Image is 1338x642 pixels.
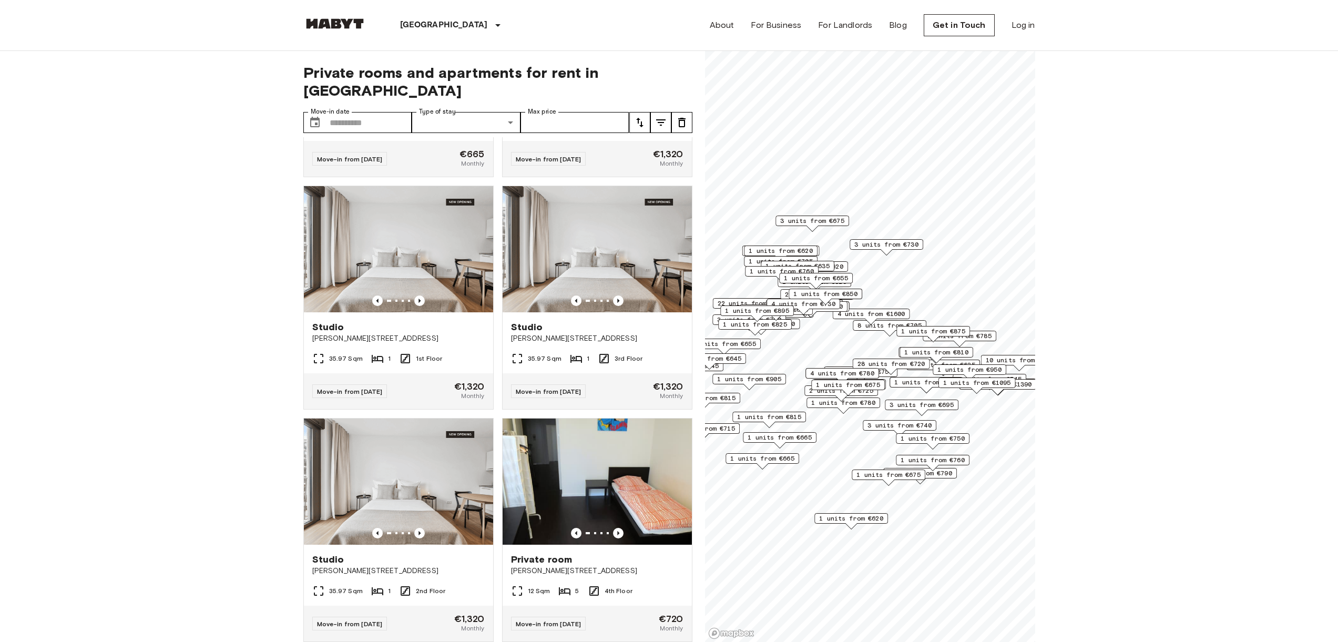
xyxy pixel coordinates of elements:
span: Move-in from [DATE] [516,620,581,628]
a: Get in Touch [924,14,995,36]
a: Log in [1012,19,1035,32]
label: Move-in date [311,107,350,116]
div: Map marker [743,432,816,449]
span: 1 units from €875 [901,327,965,336]
span: [PERSON_NAME][STREET_ADDRESS] [511,333,683,344]
div: Map marker [712,374,786,390]
span: [PERSON_NAME][STREET_ADDRESS] [511,566,683,576]
div: Map marker [739,304,813,321]
div: Map marker [824,366,897,383]
span: 1 units from €790 [888,468,952,478]
span: 2nd Floor [416,586,445,596]
button: tune [650,112,671,133]
img: Marketing picture of unit DE-01-490-109-001 [304,186,493,312]
div: Map marker [774,301,847,318]
span: [PERSON_NAME][STREET_ADDRESS] [312,566,485,576]
a: Marketing picture of unit DE-01-490-209-001Previous imagePrevious imageStudio[PERSON_NAME][STREET... [303,418,494,642]
span: Move-in from [DATE] [317,388,383,395]
div: Map marker [852,359,930,375]
button: Previous image [571,295,581,306]
span: 1 units from €760 [750,267,814,276]
button: Choose date [304,112,325,133]
div: Map marker [761,261,834,277]
span: 3 units from €695 [890,400,954,410]
div: Map marker [667,393,740,409]
span: 35.97 Sqm [528,354,561,363]
label: Type of stay [419,107,456,116]
a: Marketing picture of unit DE-01-490-309-001Previous imagePrevious imageStudio[PERSON_NAME][STREET... [502,186,692,410]
span: Monthly [660,624,683,633]
span: Move-in from [DATE] [317,620,383,628]
span: 1 units from €815 [671,393,736,403]
div: Map marker [767,299,840,315]
div: Map marker [811,380,885,396]
div: Map marker [666,423,740,440]
span: 1 units from €645 [677,354,741,363]
span: 1 units from €1200 [727,319,795,329]
div: Map marker [850,239,923,256]
a: About [710,19,734,32]
span: Monthly [461,159,484,168]
span: [PERSON_NAME][STREET_ADDRESS] [312,333,485,344]
a: Blog [889,19,907,32]
span: Move-in from [DATE] [516,155,581,163]
span: Studio [312,553,344,566]
span: 1 units from €760 [901,455,965,465]
span: Private room [511,553,573,566]
span: 3 units from €740 [779,302,843,311]
span: 1 [587,354,589,363]
p: [GEOGRAPHIC_DATA] [400,19,488,32]
span: 28 units from €720 [857,359,925,369]
div: Map marker [938,378,1015,394]
span: €1,320 [653,149,683,159]
div: Map marker [923,331,996,347]
button: Previous image [613,295,624,306]
span: 1 units from €635 [765,261,830,271]
span: 2 units from €730 [785,290,849,299]
button: Previous image [414,528,425,538]
div: Map marker [896,326,970,342]
img: Marketing picture of unit DE-01-490-309-001 [503,186,692,312]
span: €1,320 [653,382,683,391]
div: Map marker [744,246,818,262]
span: 1 [388,354,391,363]
span: 2 units from €725 [809,386,873,395]
span: 1st Floor [416,354,442,363]
span: Monthly [461,624,484,633]
span: 1 units from €675 [816,380,880,390]
span: 1 units from €825 [723,320,787,329]
button: Previous image [613,528,624,538]
span: €1,320 [454,382,485,391]
span: Move-in from [DATE] [516,388,581,395]
span: 5 [575,586,579,596]
span: 35.97 Sqm [329,354,363,363]
div: Map marker [720,305,794,322]
span: 7 units from €665 [744,305,808,314]
div: Map marker [789,289,862,305]
div: Map marker [890,377,963,393]
span: €665 [459,149,485,159]
div: Map marker [726,453,799,470]
span: 1 units from €895 [725,306,789,315]
span: 1 units from €810 [904,348,968,357]
span: 1 units from €620 [779,262,843,271]
span: 1 units from €685 [894,378,958,387]
div: Map marker [712,314,786,331]
span: 1 units from €655 [784,273,848,283]
span: €1,320 [454,614,485,624]
button: tune [629,112,650,133]
a: For Business [751,19,801,32]
div: Map marker [900,347,973,363]
div: Map marker [687,339,761,355]
div: Map marker [778,277,851,293]
span: 1 units from €850 [793,289,857,299]
div: Map marker [732,412,806,428]
span: 4th Floor [605,586,632,596]
div: Map marker [832,309,910,325]
div: Map marker [712,298,790,314]
span: 1 units from €715 [671,424,735,433]
span: 1 units from €785 [927,331,992,341]
span: 35.97 Sqm [329,586,363,596]
span: 1 units from €815 [737,412,801,422]
span: 1 units from €675 [856,470,921,480]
